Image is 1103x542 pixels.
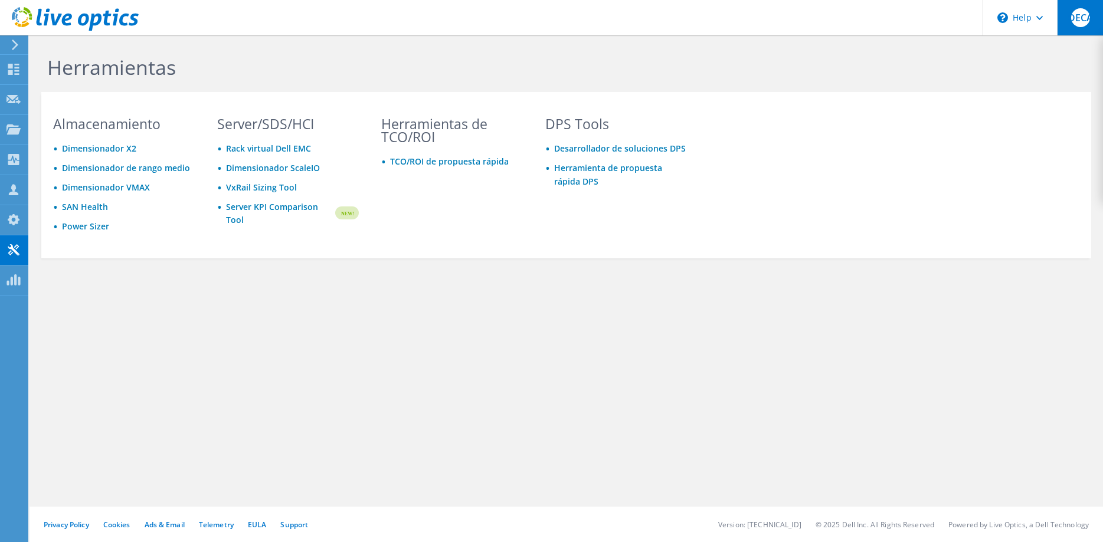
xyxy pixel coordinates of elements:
h3: Almacenamiento [53,117,195,130]
a: Rack virtual Dell EMC [226,143,311,154]
span: OECA [1071,8,1090,27]
a: Dimensionador VMAX [62,182,150,193]
svg: \n [997,12,1008,23]
a: Support [280,520,308,530]
h3: DPS Tools [545,117,687,130]
a: Power Sizer [62,221,109,232]
a: SAN Health [62,201,108,212]
a: Dimensionador ScaleIO [226,162,320,173]
a: Telemetry [199,520,234,530]
a: Dimensionador de rango medio [62,162,190,173]
a: Desarrollador de soluciones DPS [554,143,686,154]
a: VxRail Sizing Tool [226,182,297,193]
a: Privacy Policy [44,520,89,530]
a: TCO/ROI de propuesta rápida [390,156,509,167]
li: © 2025 Dell Inc. All Rights Reserved [816,520,934,530]
h3: Herramientas de TCO/ROI [381,117,523,143]
a: EULA [248,520,266,530]
a: Herramienta de propuesta rápida DPS [554,162,662,187]
h3: Server/SDS/HCI [217,117,359,130]
a: Cookies [103,520,130,530]
h1: Herramientas [47,55,844,80]
a: Ads & Email [145,520,185,530]
a: Server KPI Comparison Tool [226,201,333,226]
li: Powered by Live Optics, a Dell Technology [948,520,1089,530]
img: new-badge.svg [333,199,359,227]
a: Dimensionador X2 [62,143,136,154]
li: Version: [TECHNICAL_ID] [718,520,801,530]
